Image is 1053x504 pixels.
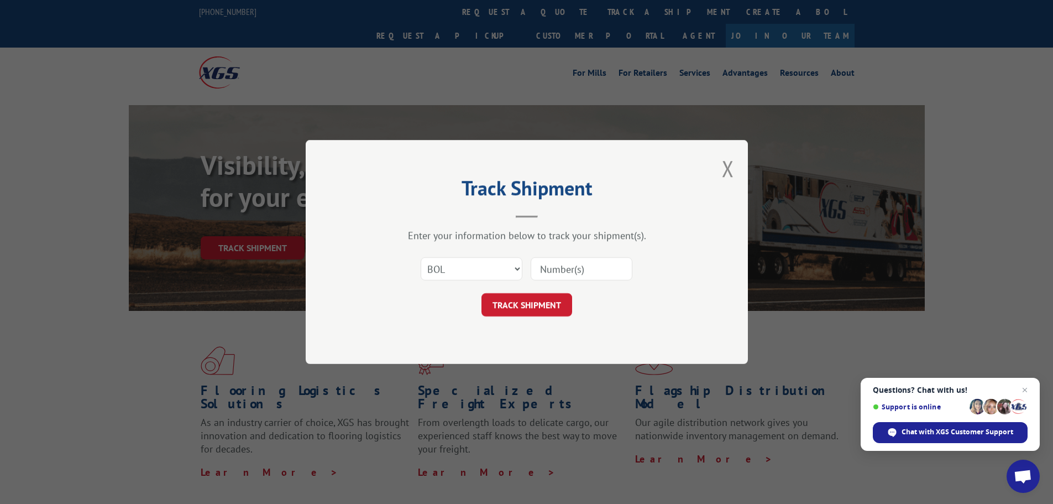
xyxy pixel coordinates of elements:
button: Close modal [722,154,734,183]
span: Close chat [1018,383,1031,397]
button: TRACK SHIPMENT [481,293,572,316]
div: Open chat [1007,460,1040,493]
span: Questions? Chat with us! [873,386,1028,394]
span: Support is online [873,403,966,411]
input: Number(s) [531,257,632,280]
div: Chat with XGS Customer Support [873,422,1028,443]
h2: Track Shipment [361,180,693,201]
span: Chat with XGS Customer Support [902,427,1013,437]
div: Enter your information below to track your shipment(s). [361,229,693,242]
